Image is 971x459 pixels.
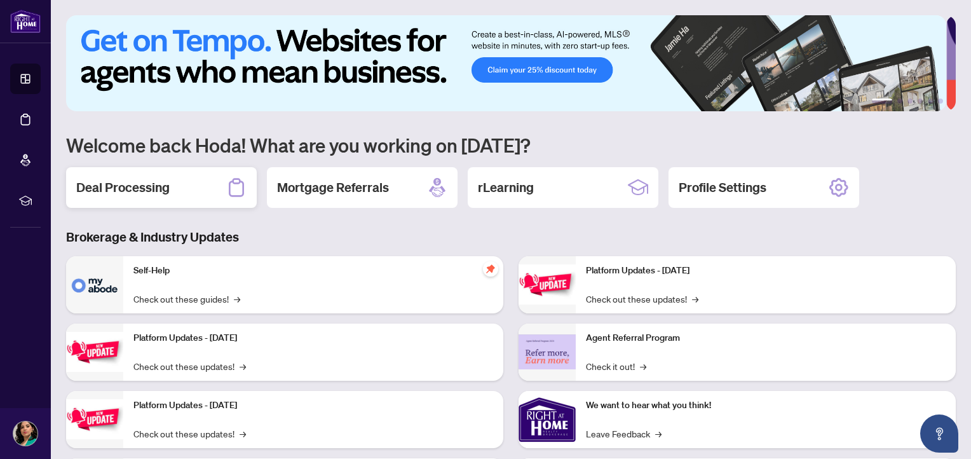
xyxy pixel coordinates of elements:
p: Agent Referral Program [586,331,946,345]
button: 3 [907,99,913,104]
button: 4 [918,99,923,104]
span: pushpin [483,261,498,277]
h2: Mortgage Referrals [277,179,389,196]
img: We want to hear what you think! [519,391,576,448]
a: Check out these guides!→ [133,292,240,306]
a: Check out these updates!→ [133,359,246,373]
a: Leave Feedback→ [586,427,662,441]
button: 6 [938,99,943,104]
img: logo [10,10,41,33]
span: → [640,359,646,373]
img: Platform Updates - September 16, 2025 [66,332,123,372]
img: Platform Updates - July 21, 2025 [66,399,123,439]
span: → [240,359,246,373]
p: We want to hear what you think! [586,399,946,413]
span: → [655,427,662,441]
img: Agent Referral Program [519,334,576,369]
button: Open asap [920,414,958,453]
p: Platform Updates - [DATE] [586,264,946,278]
h2: Profile Settings [679,179,766,196]
img: Slide 0 [66,15,946,111]
h2: Deal Processing [76,179,170,196]
h2: rLearning [478,179,534,196]
a: Check out these updates!→ [586,292,698,306]
h1: Welcome back Hoda! What are you working on [DATE]? [66,133,956,157]
button: 1 [872,99,892,104]
img: Self-Help [66,256,123,313]
button: 5 [928,99,933,104]
p: Platform Updates - [DATE] [133,399,493,413]
p: Platform Updates - [DATE] [133,331,493,345]
span: → [240,427,246,441]
a: Check out these updates!→ [133,427,246,441]
span: → [234,292,240,306]
p: Self-Help [133,264,493,278]
span: → [692,292,698,306]
img: Profile Icon [13,421,37,446]
h3: Brokerage & Industry Updates [66,228,956,246]
img: Platform Updates - June 23, 2025 [519,264,576,305]
button: 2 [897,99,902,104]
a: Check it out!→ [586,359,646,373]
